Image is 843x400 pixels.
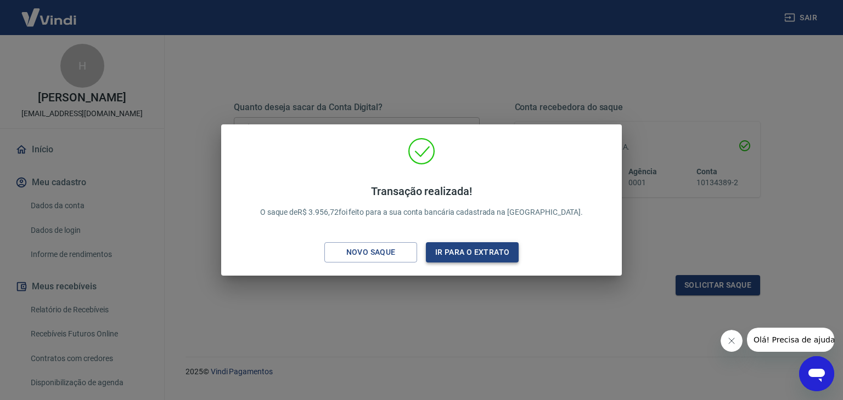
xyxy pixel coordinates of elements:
[324,242,417,262] button: Novo saque
[260,185,583,198] h4: Transação realizada!
[333,245,409,259] div: Novo saque
[7,8,92,16] span: Olá! Precisa de ajuda?
[260,185,583,218] p: O saque de R$ 3.956,72 foi feito para a sua conta bancária cadastrada na [GEOGRAPHIC_DATA].
[799,356,834,391] iframe: Botão para abrir a janela de mensagens
[721,330,743,352] iframe: Fechar mensagem
[747,328,834,352] iframe: Mensagem da empresa
[426,242,519,262] button: Ir para o extrato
